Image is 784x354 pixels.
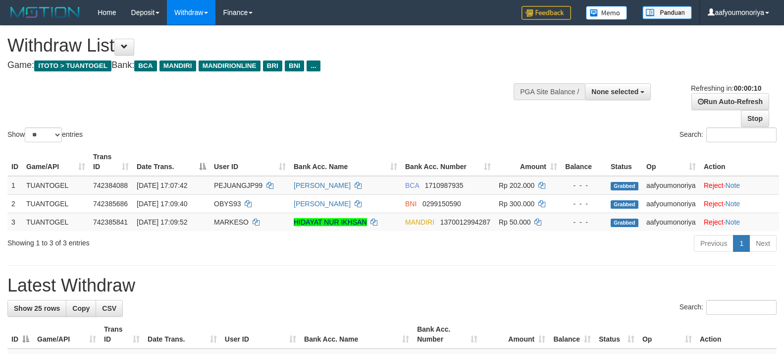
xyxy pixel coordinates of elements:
[549,320,595,349] th: Balance: activate to sort column ascending
[7,276,777,295] h1: Latest Withdraw
[7,320,33,349] th: ID: activate to sort column descending
[14,304,60,312] span: Show 25 rows
[700,176,779,195] td: ·
[700,194,779,213] td: ·
[96,300,123,317] a: CSV
[93,218,128,226] span: 742385841
[33,320,100,349] th: Game/API: activate to sort column ascending
[72,304,90,312] span: Copy
[413,320,481,349] th: Bank Acc. Number: activate to sort column ascending
[726,200,740,208] a: Note
[25,127,62,142] select: Showentries
[159,60,196,71] span: MANDIRI
[300,320,413,349] th: Bank Acc. Name: activate to sort column ascending
[726,181,740,189] a: Note
[607,148,642,176] th: Status
[595,320,638,349] th: Status: activate to sort column ascending
[499,218,531,226] span: Rp 50.000
[22,213,89,231] td: TUANTOGEL
[22,176,89,195] td: TUANTOGEL
[137,181,187,189] span: [DATE] 17:07:42
[7,127,83,142] label: Show entries
[7,176,22,195] td: 1
[706,127,777,142] input: Search:
[700,213,779,231] td: ·
[565,180,603,190] div: - - -
[733,84,761,92] strong: 00:00:10
[591,88,638,96] span: None selected
[214,218,249,226] span: MARKESO
[307,60,320,71] span: ...
[422,200,461,208] span: Copy 0299150590 to clipboard
[586,6,627,20] img: Button%20Memo.svg
[7,300,66,317] a: Show 25 rows
[294,218,367,226] a: HIDAYAT NUR IKHSAN
[741,110,769,127] a: Stop
[214,181,262,189] span: PEJUANGJP99
[481,320,549,349] th: Amount: activate to sort column ascending
[499,200,534,208] span: Rp 300.000
[679,300,777,315] label: Search:
[425,181,464,189] span: Copy 1710987935 to clipboard
[565,217,603,227] div: - - -
[679,127,777,142] label: Search:
[706,300,777,315] input: Search:
[405,218,434,226] span: MANDIRI
[144,320,221,349] th: Date Trans.: activate to sort column ascending
[7,148,22,176] th: ID
[694,235,733,252] a: Previous
[7,60,513,70] h4: Game: Bank:
[704,218,724,226] a: Reject
[137,218,187,226] span: [DATE] 17:09:52
[642,6,692,19] img: panduan.png
[89,148,133,176] th: Trans ID: activate to sort column ascending
[34,60,111,71] span: ITOTO > TUANTOGEL
[285,60,304,71] span: BNI
[214,200,241,208] span: OBYS93
[611,219,638,227] span: Grabbed
[691,93,769,110] a: Run Auto-Refresh
[696,320,777,349] th: Action
[704,181,724,189] a: Reject
[7,5,83,20] img: MOTION_logo.png
[611,200,638,209] span: Grabbed
[733,235,750,252] a: 1
[137,200,187,208] span: [DATE] 17:09:40
[642,194,700,213] td: aafyoumonoriya
[499,181,534,189] span: Rp 202.000
[704,200,724,208] a: Reject
[66,300,96,317] a: Copy
[294,200,351,208] a: [PERSON_NAME]
[7,234,319,248] div: Showing 1 to 3 of 3 entries
[199,60,261,71] span: MANDIRIONLINE
[294,181,351,189] a: [PERSON_NAME]
[290,148,401,176] th: Bank Acc. Name: activate to sort column ascending
[749,235,777,252] a: Next
[700,148,779,176] th: Action
[726,218,740,226] a: Note
[405,200,417,208] span: BNI
[22,148,89,176] th: Game/API: activate to sort column ascending
[7,36,513,56] h1: Withdraw List
[93,181,128,189] span: 742384088
[642,148,700,176] th: Op: activate to sort column ascending
[495,148,561,176] th: Amount: activate to sort column ascending
[401,148,495,176] th: Bank Acc. Number: activate to sort column ascending
[642,176,700,195] td: aafyoumonoriya
[133,148,210,176] th: Date Trans.: activate to sort column descending
[134,60,157,71] span: BCA
[611,182,638,190] span: Grabbed
[522,6,571,20] img: Feedback.jpg
[565,199,603,209] div: - - -
[691,84,761,92] span: Refreshing in:
[642,213,700,231] td: aafyoumonoriya
[263,60,282,71] span: BRI
[100,320,144,349] th: Trans ID: activate to sort column ascending
[102,304,116,312] span: CSV
[561,148,607,176] th: Balance
[7,194,22,213] td: 2
[221,320,300,349] th: User ID: activate to sort column ascending
[93,200,128,208] span: 742385686
[638,320,696,349] th: Op: activate to sort column ascending
[210,148,290,176] th: User ID: activate to sort column ascending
